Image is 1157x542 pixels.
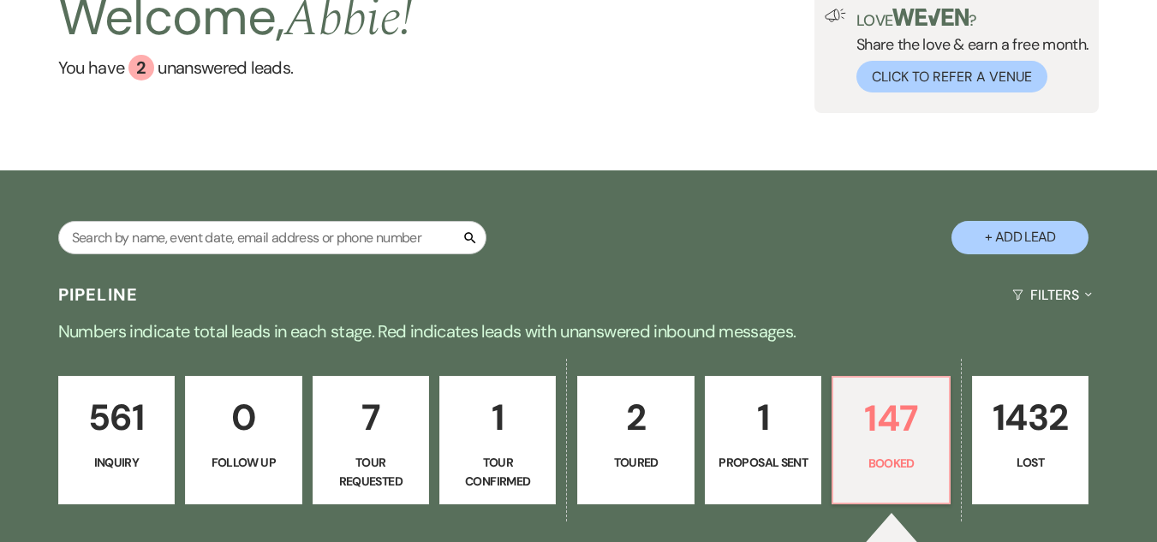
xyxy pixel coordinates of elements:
[1005,272,1099,318] button: Filters
[69,389,164,446] p: 561
[716,389,810,446] p: 1
[128,55,154,80] div: 2
[588,453,683,472] p: Toured
[439,376,556,504] a: 1Tour Confirmed
[185,376,301,504] a: 0Follow Up
[825,9,846,22] img: loud-speaker-illustration.svg
[972,376,1088,504] a: 1432Lost
[832,376,950,504] a: 147Booked
[983,453,1077,472] p: Lost
[951,221,1088,254] button: + Add Lead
[856,9,1089,28] p: Love ?
[196,389,290,446] p: 0
[588,389,683,446] p: 2
[856,61,1047,92] button: Click to Refer a Venue
[846,9,1089,92] div: Share the love & earn a free month.
[313,376,429,504] a: 7Tour Requested
[844,454,938,473] p: Booked
[450,453,545,491] p: Tour Confirmed
[324,453,418,491] p: Tour Requested
[844,390,938,447] p: 147
[58,283,139,307] h3: Pipeline
[324,389,418,446] p: 7
[58,376,175,504] a: 561Inquiry
[983,389,1077,446] p: 1432
[450,389,545,446] p: 1
[196,453,290,472] p: Follow Up
[716,453,810,472] p: Proposal Sent
[705,376,821,504] a: 1Proposal Sent
[892,9,969,26] img: weven-logo-green.svg
[577,376,694,504] a: 2Toured
[58,221,486,254] input: Search by name, event date, email address or phone number
[58,55,413,80] a: You have 2 unanswered leads.
[69,453,164,472] p: Inquiry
